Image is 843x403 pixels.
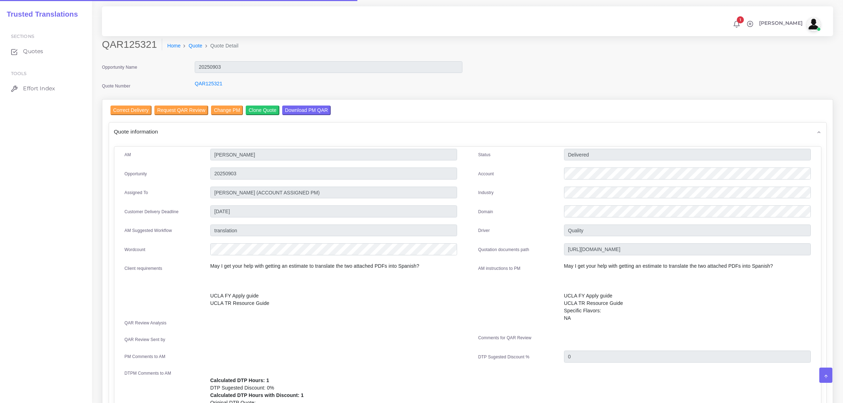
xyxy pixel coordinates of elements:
[125,246,146,253] label: Wordcount
[125,370,171,376] label: DTPM Comments to AM
[203,42,239,50] li: Quote Detail
[2,10,78,18] h2: Trusted Translations
[23,47,43,55] span: Quotes
[210,392,304,398] b: Calculated DTP Hours with Discount: 1
[2,8,78,20] a: Trusted Translations
[125,353,166,360] label: PM Comments to AM
[478,265,521,272] label: AM instructions to PM
[189,42,203,50] a: Quote
[154,106,208,115] input: Request QAR Review
[478,246,529,253] label: Quotation documents path
[5,81,87,96] a: Effort Index
[102,83,130,89] label: Quote Number
[125,265,163,272] label: Client requirements
[125,336,165,343] label: QAR Review Sent by
[125,171,147,177] label: Opportunity
[102,64,137,70] label: Opportunity Name
[125,227,172,234] label: AM Suggested Workflow
[478,171,494,177] label: Account
[478,354,530,360] label: DTP Sugested Discount %
[759,21,803,25] span: [PERSON_NAME]
[210,378,269,383] b: Calculated DTP Hours: 1
[210,262,457,307] p: May I get your help with getting an estimate to translate the two attached PDFs into Spanish? UCL...
[114,127,158,136] span: Quote information
[102,39,162,51] h2: QAR125321
[478,335,531,341] label: Comments for QAR Review
[23,85,55,92] span: Effort Index
[478,152,491,158] label: Status
[737,16,744,23] span: 1
[125,152,131,158] label: AM
[564,262,811,322] p: May I get your help with getting an estimate to translate the two attached PDFs into Spanish? UCL...
[5,44,87,59] a: Quotes
[211,106,243,115] input: Change PM
[110,106,152,115] input: Correct Delivery
[730,20,743,28] a: 1
[478,227,490,234] label: Driver
[167,42,181,50] a: Home
[282,106,331,115] input: Download PM QAR
[478,189,494,196] label: Industry
[11,71,27,76] span: Tools
[195,81,222,86] a: QAR125321
[478,209,493,215] label: Domain
[125,209,179,215] label: Customer Delivery Deadline
[210,187,457,199] input: pm
[125,189,148,196] label: Assigned To
[109,123,826,141] div: Quote information
[125,320,167,326] label: QAR Review Analysis
[246,106,279,115] input: Clone Quote
[807,17,821,31] img: avatar
[11,34,34,39] span: Sections
[756,17,823,31] a: [PERSON_NAME]avatar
